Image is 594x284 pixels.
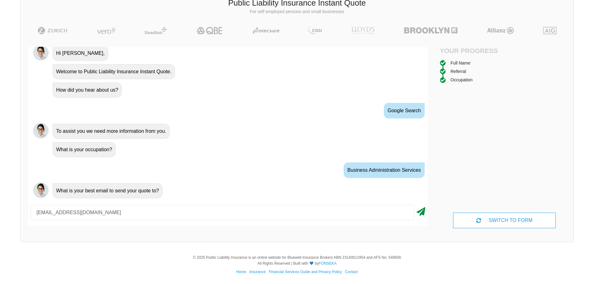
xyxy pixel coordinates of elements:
[402,27,460,34] img: Brooklyn | Public Liability Insurance
[142,27,169,34] img: Steadfast | Public Liability Insurance
[344,162,425,178] div: Business Administration services
[53,124,170,139] div: To assist you we need more information from you.
[451,76,473,83] div: Occupation
[451,68,466,75] div: Referral
[440,47,505,55] h4: Your Progress
[453,213,555,228] div: SWITCH TO FORM
[319,261,336,266] a: FONSEKA
[236,270,246,274] a: Home
[384,103,425,118] div: Google Search
[193,27,227,34] img: QBE | Public Liability Insurance
[53,183,162,198] div: What is your best email to send your quote to?
[33,123,49,138] img: Chatbot | PLI
[484,27,517,34] img: Allianz | Public Liability Insurance
[33,45,49,60] img: Chatbot | PLI
[25,9,569,15] p: For self employed persons and small businesses
[35,27,70,34] img: Zurich | Public Liability Insurance
[53,83,122,98] div: How did you hear about us?
[269,270,342,274] a: Financial Services Guide and Privacy Policy
[31,205,414,220] input: Your email
[348,27,378,34] img: LLOYD's | Public Liability Insurance
[345,270,358,274] a: Contact
[94,27,118,34] img: Vero | Public Liability Insurance
[249,270,266,274] a: Insurance
[53,46,108,61] div: Hi [PERSON_NAME],
[53,64,175,79] div: Welcome to Public Liability Insurance Instant Quote.
[451,60,471,66] div: Full Name
[250,27,282,34] img: Protecsure | Public Liability Insurance
[306,27,324,34] img: CGU | Public Liability Insurance
[53,142,116,157] div: What is your occupation?
[33,182,49,198] img: Chatbot | PLI
[541,27,559,34] img: AIG | Public Liability Insurance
